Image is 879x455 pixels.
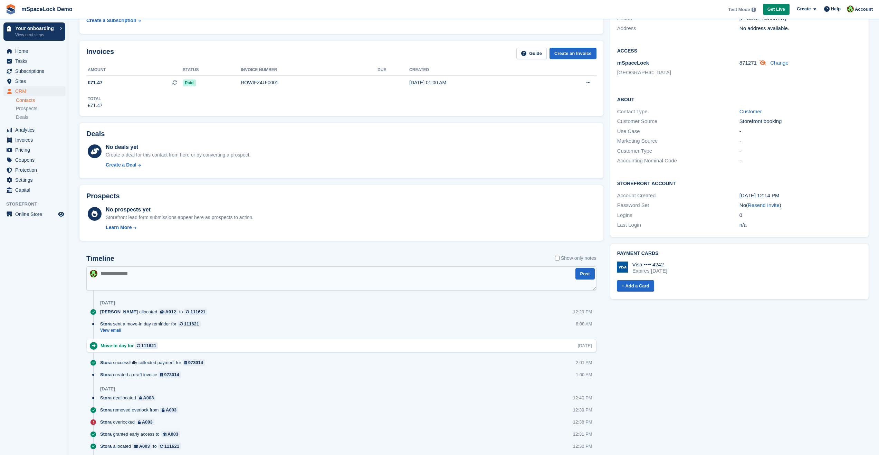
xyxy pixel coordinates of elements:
th: Status [183,65,241,76]
span: Invoices [15,135,57,145]
div: 111621 [141,342,156,349]
div: €71.47 [88,102,103,109]
div: Customer Type [617,147,739,155]
div: 111621 [164,443,179,449]
div: successfully collected payment for [100,359,208,366]
div: No deals yet [106,143,250,151]
span: Home [15,46,57,56]
a: Resend Invite [748,202,780,208]
div: No [739,201,862,209]
button: Post [575,268,595,279]
th: Created [409,65,544,76]
span: Sites [15,76,57,86]
label: Show only notes [555,255,596,262]
a: Change [770,60,789,66]
div: A003 [139,443,150,449]
span: Stora [100,419,112,425]
img: icon-info-grey-7440780725fd019a000dd9b08b2336e03edf1995a4989e88bcd33f0948082b44.svg [752,8,756,12]
a: 973014 [159,371,181,378]
div: 973014 [188,359,203,366]
div: No prospects yet [106,206,254,214]
h2: About [617,96,862,103]
a: A003 [136,419,154,425]
li: [GEOGRAPHIC_DATA] [617,69,739,77]
img: Visa Logo [617,262,628,273]
div: Storefront booking [739,117,862,125]
h2: Access [617,47,862,54]
span: Stora [100,407,112,413]
div: Password Set [617,201,739,209]
img: stora-icon-8386f47178a22dfd0bd8f6a31ec36ba5ce8667c1dd55bd0f319d3a0aa187defe.svg [6,4,16,15]
span: mSpaceLock [617,60,649,66]
h2: Timeline [86,255,114,263]
a: Preview store [57,210,65,218]
span: Protection [15,165,57,175]
a: Your onboarding View next steps [3,22,65,41]
div: Account Created [617,192,739,200]
div: Use Case [617,127,739,135]
div: allocated to [100,309,211,315]
div: Storefront lead form submissions appear here as prospects to action. [106,214,254,221]
span: Pricing [15,145,57,155]
a: Guide [516,48,547,59]
span: Help [831,6,841,12]
a: menu [3,46,65,56]
a: menu [3,145,65,155]
span: Stora [100,321,112,327]
div: 12:30 PM [573,443,592,449]
h2: Storefront Account [617,180,862,187]
div: created a draft invoice [100,371,184,378]
a: mSpaceLock Demo [19,3,75,15]
div: sent a move-in day reminder for [100,321,204,327]
a: A003 [160,407,178,413]
a: menu [3,165,65,175]
div: Accounting Nominal Code [617,157,739,165]
a: menu [3,76,65,86]
span: CRM [15,86,57,96]
img: Szymon Klause [90,270,97,277]
div: Create a Deal [106,161,136,169]
a: Create an Invoice [550,48,596,59]
div: 12:40 PM [573,395,592,401]
div: granted early access to [100,431,183,437]
span: ( ) [746,202,781,208]
a: Customer [739,108,762,114]
div: Learn More [106,224,132,231]
a: menu [3,155,65,165]
a: Create a Deal [106,161,250,169]
a: A003 [132,443,152,449]
div: 2:01 AM [576,359,592,366]
span: Get Live [767,6,785,13]
div: 1:00 AM [576,371,592,378]
div: Customer Source [617,117,739,125]
div: Last Login [617,221,739,229]
a: menu [3,66,65,76]
h2: Payment cards [617,251,862,256]
th: Invoice number [241,65,378,76]
div: A012 [165,309,176,315]
th: Due [378,65,409,76]
div: A003 [143,395,154,401]
div: No address available. [739,25,862,32]
span: Storefront [6,201,69,208]
span: Create [797,6,811,12]
h2: Invoices [86,48,114,59]
h2: Prospects [86,192,120,200]
a: 111621 [184,309,207,315]
a: View email [100,328,204,333]
a: 111621 [135,342,158,349]
a: 973014 [183,359,205,366]
p: View next steps [15,32,56,38]
a: menu [3,135,65,145]
span: Analytics [15,125,57,135]
span: Stora [100,431,112,437]
span: Stora [100,395,112,401]
div: Visa •••• 4242 [632,262,667,268]
div: [DATE] [100,300,115,306]
a: Contacts [16,97,65,104]
a: menu [3,175,65,185]
span: Prospects [16,105,37,112]
div: A003 [142,419,153,425]
div: [DATE] [578,342,592,349]
a: Deals [16,114,65,121]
